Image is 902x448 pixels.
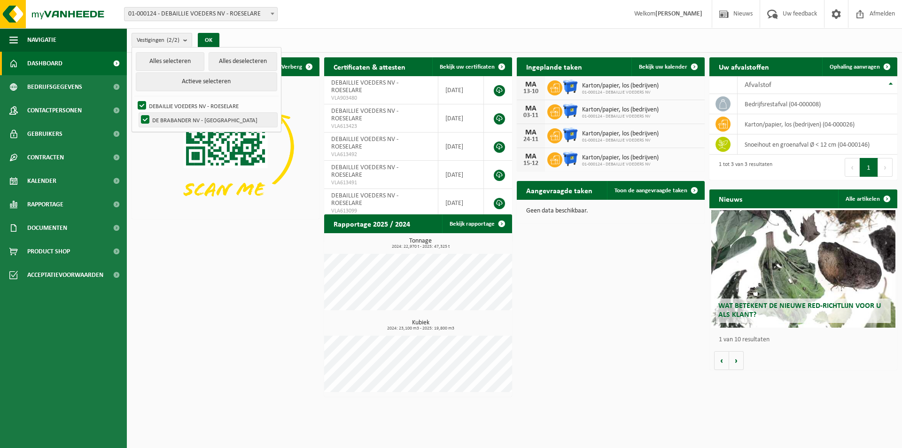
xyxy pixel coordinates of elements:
span: Rapportage [27,193,63,216]
h2: Certificaten & attesten [324,57,415,76]
span: Karton/papier, los (bedrijven) [582,130,659,138]
a: Alle artikelen [838,189,896,208]
td: [DATE] [438,133,484,161]
span: Kalender [27,169,56,193]
div: 15-12 [521,160,540,167]
span: Wat betekent de nieuwe RED-richtlijn voor u als klant? [718,302,881,319]
img: WB-1100-HPE-BE-01 [562,79,578,95]
span: Toon de aangevraagde taken [614,188,687,194]
span: Navigatie [27,28,56,52]
span: 01-000124 - DEBAILLIE VOEDERS NV [582,90,659,95]
img: Download de VHEPlus App [132,76,319,217]
div: 24-11 [521,136,540,143]
span: Dashboard [27,52,62,75]
img: WB-1100-HPE-BE-01 [562,127,578,143]
span: VLA613492 [331,151,431,158]
td: [DATE] [438,189,484,217]
button: Vorige [714,351,729,370]
h3: Kubiek [329,320,512,331]
a: Wat betekent de nieuwe RED-richtlijn voor u als klant? [711,210,895,328]
p: 1 van 10 resultaten [719,337,893,343]
img: WB-1100-HPE-BE-01 [562,103,578,119]
span: Contactpersonen [27,99,82,122]
p: Geen data beschikbaar. [526,208,695,214]
button: Volgende [729,351,744,370]
span: VLA613099 [331,207,431,215]
strong: [PERSON_NAME] [655,10,702,17]
td: [DATE] [438,104,484,133]
span: Bedrijfsgegevens [27,75,82,99]
button: Alles selecteren [136,52,204,71]
span: Gebruikers [27,122,62,146]
button: OK [198,33,219,48]
span: VLA613423 [331,123,431,130]
span: Contracten [27,146,64,169]
div: 03-11 [521,112,540,119]
span: Afvalstof [745,81,771,89]
span: 01-000124 - DEBAILLIE VOEDERS NV [582,138,659,143]
img: WB-1100-HPE-BE-01 [562,151,578,167]
span: Product Shop [27,240,70,263]
span: DEBAILLIE VOEDERS NV - ROESELARE [331,79,398,94]
span: DEBAILLIE VOEDERS NV - ROESELARE [331,136,398,150]
span: Bekijk uw certificaten [440,64,495,70]
span: Karton/papier, los (bedrijven) [582,106,659,114]
span: Vestigingen [137,33,179,47]
div: MA [521,129,540,136]
button: Verberg [274,57,319,76]
button: Vestigingen(2/2) [132,33,192,47]
a: Toon de aangevraagde taken [607,181,704,200]
div: 1 tot 3 van 3 resultaten [714,157,772,178]
div: MA [521,81,540,88]
td: [DATE] [438,161,484,189]
button: Previous [845,158,860,177]
button: Actieve selecteren [136,72,277,91]
h2: Ingeplande taken [517,57,591,76]
span: 01-000124 - DEBAILLIE VOEDERS NV - ROESELARE [124,8,277,21]
button: Alles deselecteren [209,52,277,71]
button: Next [878,158,893,177]
span: 01-000124 - DEBAILLIE VOEDERS NV - ROESELARE [124,7,278,21]
span: DEBAILLIE VOEDERS NV - ROESELARE [331,108,398,122]
span: Bekijk uw kalender [639,64,687,70]
a: Bekijk rapportage [442,214,511,233]
a: Bekijk uw kalender [631,57,704,76]
span: 2024: 22,970 t - 2025: 47,325 t [329,244,512,249]
td: snoeihout en groenafval Ø < 12 cm (04-000146) [738,134,897,155]
span: 01-000124 - DEBAILLIE VOEDERS NV [582,162,659,167]
span: DEBAILLIE VOEDERS NV - ROESELARE [331,192,398,207]
h3: Tonnage [329,238,512,249]
h2: Rapportage 2025 / 2024 [324,214,420,233]
div: 13-10 [521,88,540,95]
span: Documenten [27,216,67,240]
td: karton/papier, los (bedrijven) (04-000026) [738,114,897,134]
span: VLA903480 [331,94,431,102]
span: Karton/papier, los (bedrijven) [582,82,659,90]
label: DE BRABANDER NV - [GEOGRAPHIC_DATA] [139,113,277,127]
span: VLA613491 [331,179,431,187]
span: Acceptatievoorwaarden [27,263,103,287]
span: Verberg [281,64,302,70]
label: DEBAILLIE VOEDERS NV - ROESELARE [136,99,277,113]
td: bedrijfsrestafval (04-000008) [738,94,897,114]
div: MA [521,153,540,160]
button: 1 [860,158,878,177]
a: Ophaling aanvragen [822,57,896,76]
span: Karton/papier, los (bedrijven) [582,154,659,162]
h2: Aangevraagde taken [517,181,602,199]
span: Ophaling aanvragen [830,64,880,70]
td: [DATE] [438,76,484,104]
count: (2/2) [167,37,179,43]
div: MA [521,105,540,112]
h2: Nieuws [709,189,752,208]
h2: Uw afvalstoffen [709,57,778,76]
a: Bekijk uw certificaten [432,57,511,76]
span: DEBAILLIE VOEDERS NV - ROESELARE [331,164,398,179]
span: 01-000124 - DEBAILLIE VOEDERS NV [582,114,659,119]
span: 2024: 23,100 m3 - 2025: 19,800 m3 [329,326,512,331]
